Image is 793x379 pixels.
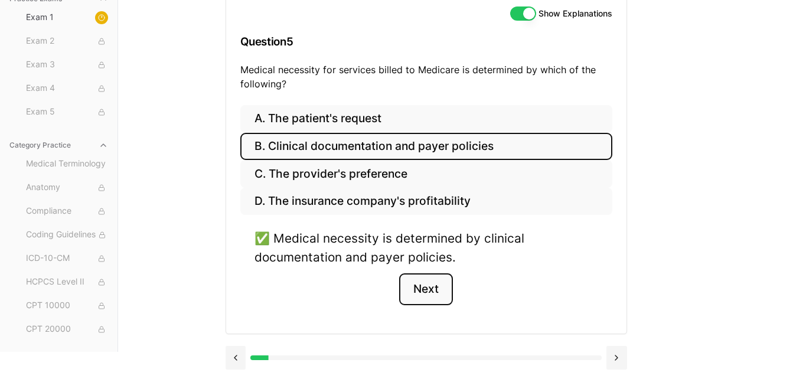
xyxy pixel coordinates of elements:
[21,296,113,315] button: CPT 10000
[21,8,113,27] button: Exam 1
[26,276,108,289] span: HCPCS Level II
[240,133,612,161] button: B. Clinical documentation and payer policies
[240,188,612,215] button: D. The insurance company's profitability
[26,58,108,71] span: Exam 3
[5,136,113,155] button: Category Practice
[21,226,113,244] button: Coding Guidelines
[26,106,108,119] span: Exam 5
[26,181,108,194] span: Anatomy
[240,160,612,188] button: C. The provider's preference
[26,35,108,48] span: Exam 2
[26,82,108,95] span: Exam 4
[21,103,113,122] button: Exam 5
[26,252,108,265] span: ICD-10-CM
[21,55,113,74] button: Exam 3
[21,79,113,98] button: Exam 4
[21,202,113,221] button: Compliance
[21,155,113,174] button: Medical Terminology
[240,63,612,91] p: Medical necessity for services billed to Medicare is determined by which of the following?
[21,320,113,339] button: CPT 20000
[26,158,108,171] span: Medical Terminology
[399,273,453,305] button: Next
[26,11,108,24] span: Exam 1
[26,205,108,218] span: Compliance
[240,24,612,59] h3: Question 5
[254,229,598,266] div: ✅ Medical necessity is determined by clinical documentation and payer policies.
[21,178,113,197] button: Anatomy
[21,32,113,51] button: Exam 2
[26,299,108,312] span: CPT 10000
[21,273,113,292] button: HCPCS Level II
[539,9,612,18] label: Show Explanations
[240,105,612,133] button: A. The patient's request
[21,249,113,268] button: ICD-10-CM
[26,323,108,336] span: CPT 20000
[26,228,108,241] span: Coding Guidelines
